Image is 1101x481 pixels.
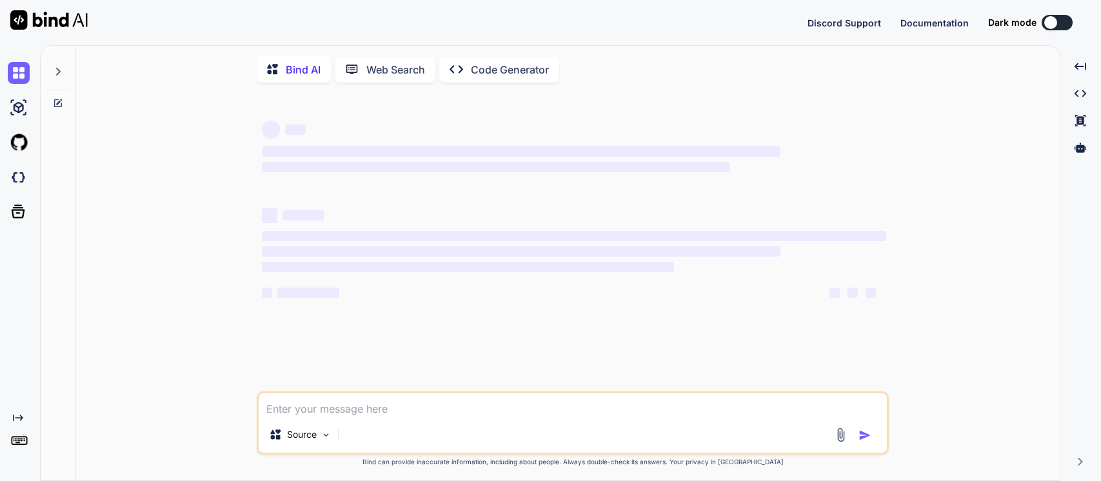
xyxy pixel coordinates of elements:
[8,166,30,188] img: darkCloudIdeIcon
[808,16,881,30] button: Discord Support
[833,427,848,442] img: attachment
[10,10,88,30] img: Bind AI
[262,288,272,298] span: ‌
[321,429,332,440] img: Pick Models
[866,288,876,298] span: ‌
[471,62,549,77] p: Code Generator
[8,132,30,153] img: githubLight
[848,288,858,298] span: ‌
[858,429,871,442] img: icon
[283,210,324,221] span: ‌
[808,17,881,28] span: Discord Support
[988,16,1037,29] span: Dark mode
[900,16,969,30] button: Documentation
[829,288,840,298] span: ‌
[257,457,889,467] p: Bind can provide inaccurate information, including about people. Always double-check its answers....
[262,246,780,257] span: ‌
[366,62,425,77] p: Web Search
[262,208,277,223] span: ‌
[8,97,30,119] img: ai-studio
[900,17,969,28] span: Documentation
[286,62,321,77] p: Bind AI
[262,146,780,157] span: ‌
[287,428,317,441] p: Source
[285,124,306,135] span: ‌
[262,162,730,172] span: ‌
[262,231,886,241] span: ‌
[277,288,339,298] span: ‌
[262,121,280,139] span: ‌
[262,262,674,272] span: ‌
[8,62,30,84] img: chat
